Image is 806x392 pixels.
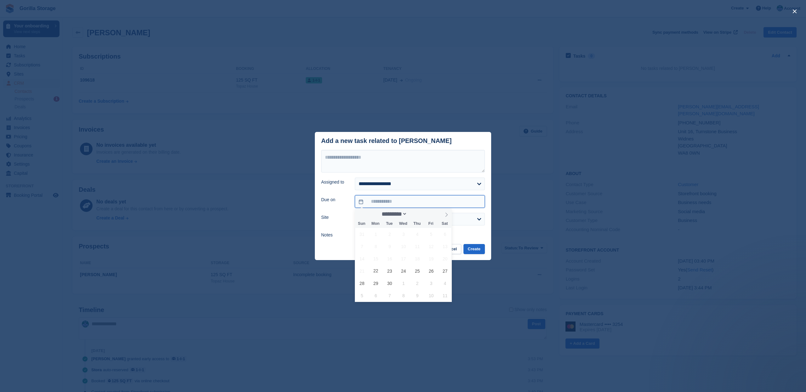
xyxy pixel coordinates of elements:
[463,244,485,254] button: Create
[425,289,437,302] span: October 10, 2025
[411,240,423,253] span: September 11, 2025
[383,289,396,302] span: October 7, 2025
[321,232,347,238] label: Notes
[356,240,368,253] span: September 7, 2025
[397,277,410,289] span: October 1, 2025
[425,240,437,253] span: September 12, 2025
[439,228,451,240] span: September 6, 2025
[383,222,396,226] span: Tue
[356,265,368,277] span: September 21, 2025
[356,228,368,240] span: August 31, 2025
[790,6,800,16] button: close
[370,265,382,277] span: September 22, 2025
[383,253,396,265] span: September 16, 2025
[439,289,451,302] span: October 11, 2025
[397,289,410,302] span: October 8, 2025
[370,228,382,240] span: September 1, 2025
[383,277,396,289] span: September 30, 2025
[321,214,347,221] label: Site
[370,277,382,289] span: September 29, 2025
[425,228,437,240] span: September 5, 2025
[356,277,368,289] span: September 28, 2025
[397,228,410,240] span: September 3, 2025
[356,253,368,265] span: September 14, 2025
[370,289,382,302] span: October 6, 2025
[356,289,368,302] span: October 5, 2025
[379,211,407,217] select: Month
[425,277,437,289] span: October 3, 2025
[397,253,410,265] span: September 17, 2025
[439,253,451,265] span: September 20, 2025
[370,240,382,253] span: September 8, 2025
[425,265,437,277] span: September 26, 2025
[370,253,382,265] span: September 15, 2025
[383,265,396,277] span: September 23, 2025
[439,240,451,253] span: September 13, 2025
[438,222,452,226] span: Sat
[439,277,451,289] span: October 4, 2025
[424,222,438,226] span: Fri
[411,253,423,265] span: September 18, 2025
[411,277,423,289] span: October 2, 2025
[411,228,423,240] span: September 4, 2025
[410,222,424,226] span: Thu
[321,196,347,203] label: Due on
[369,222,383,226] span: Mon
[397,265,410,277] span: September 24, 2025
[321,137,452,145] div: Add a new task related to [PERSON_NAME]
[411,289,423,302] span: October 9, 2025
[439,265,451,277] span: September 27, 2025
[407,211,427,217] input: Year
[383,228,396,240] span: September 2, 2025
[425,253,437,265] span: September 19, 2025
[397,240,410,253] span: September 10, 2025
[411,265,423,277] span: September 25, 2025
[383,240,396,253] span: September 9, 2025
[355,222,369,226] span: Sun
[396,222,410,226] span: Wed
[321,179,347,185] label: Assigned to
